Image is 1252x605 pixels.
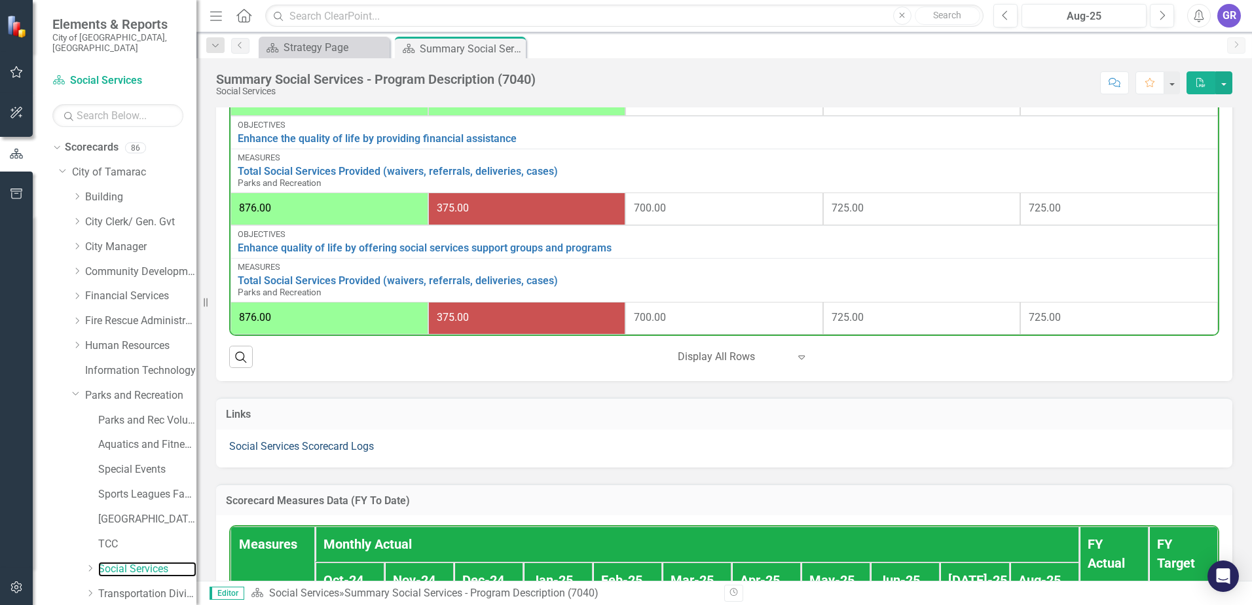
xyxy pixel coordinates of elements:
[65,140,119,155] a: Scorecards
[98,537,196,552] a: TCC
[251,586,714,601] div: »
[229,440,374,452] a: Social Services Scorecard Logs
[437,202,469,214] span: 375.00
[85,265,196,280] a: Community Development
[72,165,196,180] a: City of Tamarac
[230,116,1218,149] td: Double-Click to Edit Right Click for Context Menu
[238,133,1211,145] a: Enhance the quality of life by providing financial assistance
[52,73,183,88] a: Social Services
[216,86,536,96] div: Social Services
[226,495,1223,507] h3: Scorecard Measures Data (FY To Date)
[85,240,196,255] a: City Manager
[239,202,271,214] span: 876.00
[262,39,386,56] a: Strategy Page
[1026,9,1142,24] div: Aug-25
[284,39,386,56] div: Strategy Page
[634,311,666,323] span: 700.00
[85,190,196,205] a: Building
[238,166,1211,177] a: Total Social Services Provided (waivers, referrals, deliveries, cases)
[238,153,1211,162] div: Measures
[1217,4,1241,27] button: GR
[238,287,322,297] span: Parks and Recreation
[52,16,183,32] span: Elements & Reports
[98,587,196,602] a: Transportation Division
[437,311,469,323] span: 375.00
[85,339,196,354] a: Human Resources
[85,363,196,378] a: Information Technology
[238,275,1211,287] a: Total Social Services Provided (waivers, referrals, deliveries, cases)
[1029,311,1061,323] span: 725.00
[98,512,196,527] a: [GEOGRAPHIC_DATA]
[420,41,523,57] div: Summary Social Services - Program Description (7040)
[634,202,666,214] span: 700.00
[98,562,196,577] a: Social Services
[216,72,536,86] div: Summary Social Services - Program Description (7040)
[7,15,29,38] img: ClearPoint Strategy
[85,215,196,230] a: City Clerk/ Gen. Gvt
[85,289,196,304] a: Financial Services
[230,149,1218,192] td: Double-Click to Edit Right Click for Context Menu
[210,587,244,600] span: Editor
[98,487,196,502] a: Sports Leagues Facilities Fields
[344,587,598,599] div: Summary Social Services - Program Description (7040)
[1029,202,1061,214] span: 725.00
[239,311,271,323] span: 876.00
[52,104,183,127] input: Search Below...
[226,409,1223,420] h3: Links
[230,258,1218,302] td: Double-Click to Edit Right Click for Context Menu
[238,120,1211,130] div: Objectives
[1207,560,1239,592] div: Open Intercom Messenger
[1022,4,1147,27] button: Aug-25
[238,263,1211,272] div: Measures
[98,437,196,452] a: Aquatics and Fitness Center
[269,587,339,599] a: Social Services
[98,462,196,477] a: Special Events
[933,10,961,20] span: Search
[125,142,146,153] div: 86
[238,177,322,188] span: Parks and Recreation
[265,5,984,27] input: Search ClearPoint...
[52,32,183,54] small: City of [GEOGRAPHIC_DATA], [GEOGRAPHIC_DATA]
[85,388,196,403] a: Parks and Recreation
[238,242,1211,254] a: Enhance quality of life by offering social services support groups and programs
[832,202,864,214] span: 725.00
[85,314,196,329] a: Fire Rescue Administration
[832,311,864,323] span: 725.00
[230,225,1218,258] td: Double-Click to Edit Right Click for Context Menu
[238,230,1211,239] div: Objectives
[98,413,196,428] a: Parks and Rec Volunteers
[915,7,980,25] button: Search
